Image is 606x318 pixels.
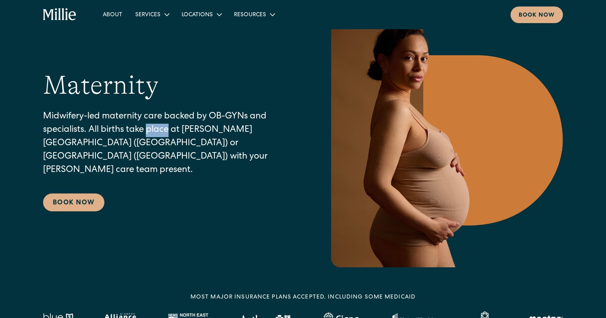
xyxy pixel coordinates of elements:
h1: Maternity [43,70,158,101]
div: Services [135,11,160,19]
div: Resources [227,8,281,21]
p: Midwifery-led maternity care backed by OB-GYNs and specialists. All births take place at [PERSON_... [43,110,293,177]
div: Services [129,8,175,21]
div: Locations [175,8,227,21]
a: Book Now [43,193,104,211]
div: Locations [182,11,213,19]
div: MOST MAJOR INSURANCE PLANS ACCEPTED, INCLUDING some MEDICAID [190,293,416,302]
div: Book now [519,11,555,20]
div: Resources [234,11,266,19]
a: home [43,8,77,21]
img: Pregnant woman in neutral underwear holding her belly, standing in profile against a warm-toned g... [326,14,563,267]
a: Book now [511,6,563,23]
a: About [96,8,129,21]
